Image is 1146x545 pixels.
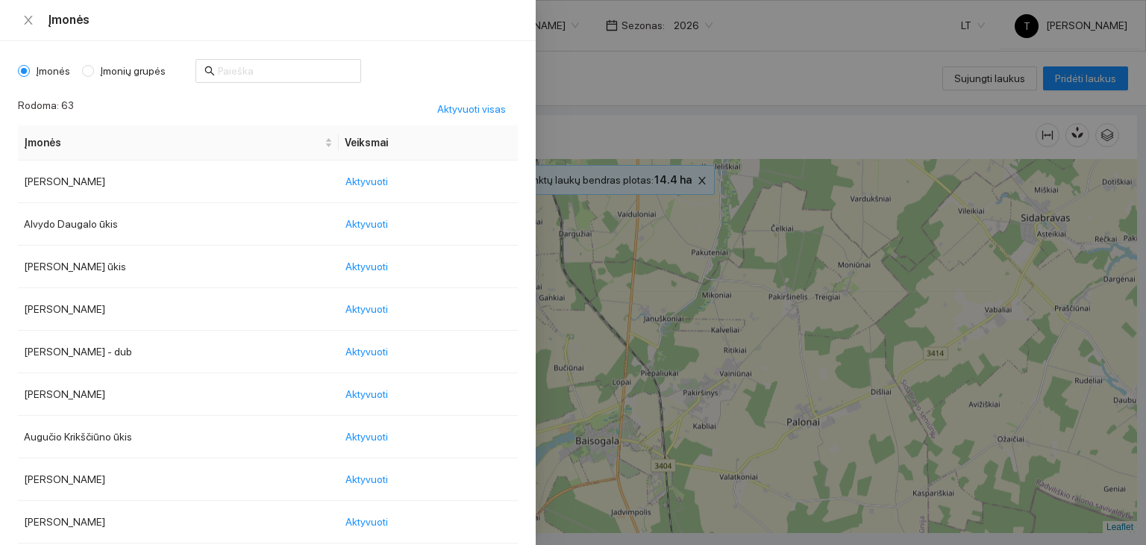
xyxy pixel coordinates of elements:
[345,169,400,193] button: Aktyvuoti
[339,125,518,161] th: Veiksmai
[345,212,400,236] button: Aktyvuoti
[345,173,388,190] span: Aktyvuoti
[18,203,339,246] td: Alvydo Daugalo ūkis
[425,97,518,121] button: Aktyvuoti visas
[345,301,388,317] span: Aktyvuoti
[18,246,339,288] td: [PERSON_NAME] ūkis
[24,134,322,151] span: Įmonės
[345,258,388,275] span: Aktyvuoti
[345,510,400,534] button: Aktyvuoti
[218,63,352,79] input: Paieška
[18,125,339,161] th: this column's title is Įmonės,this column is sortable
[345,255,400,278] button: Aktyvuoti
[345,471,388,488] span: Aktyvuoti
[18,501,339,544] td: [PERSON_NAME]
[22,14,34,26] span: close
[345,340,400,364] button: Aktyvuoti
[94,63,172,79] span: Įmonių grupės
[18,97,74,121] span: Rodoma: 63
[345,343,388,360] span: Aktyvuoti
[345,467,400,491] button: Aktyvuoti
[345,216,388,232] span: Aktyvuoti
[18,331,339,373] td: [PERSON_NAME] - dub
[18,458,339,501] td: [PERSON_NAME]
[30,63,76,79] span: Įmonės
[345,429,388,445] span: Aktyvuoti
[18,161,339,203] td: [PERSON_NAME]
[18,416,339,458] td: Augučio Krikščiūno ūkis
[437,101,506,117] span: Aktyvuoti visas
[18,373,339,416] td: [PERSON_NAME]
[345,514,388,530] span: Aktyvuoti
[345,386,388,402] span: Aktyvuoti
[345,382,400,406] button: Aktyvuoti
[345,425,400,449] button: Aktyvuoti
[48,12,518,28] div: Įmonės
[345,297,400,321] button: Aktyvuoti
[204,66,215,76] span: search
[18,13,39,28] button: Close
[18,288,339,331] td: [PERSON_NAME]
